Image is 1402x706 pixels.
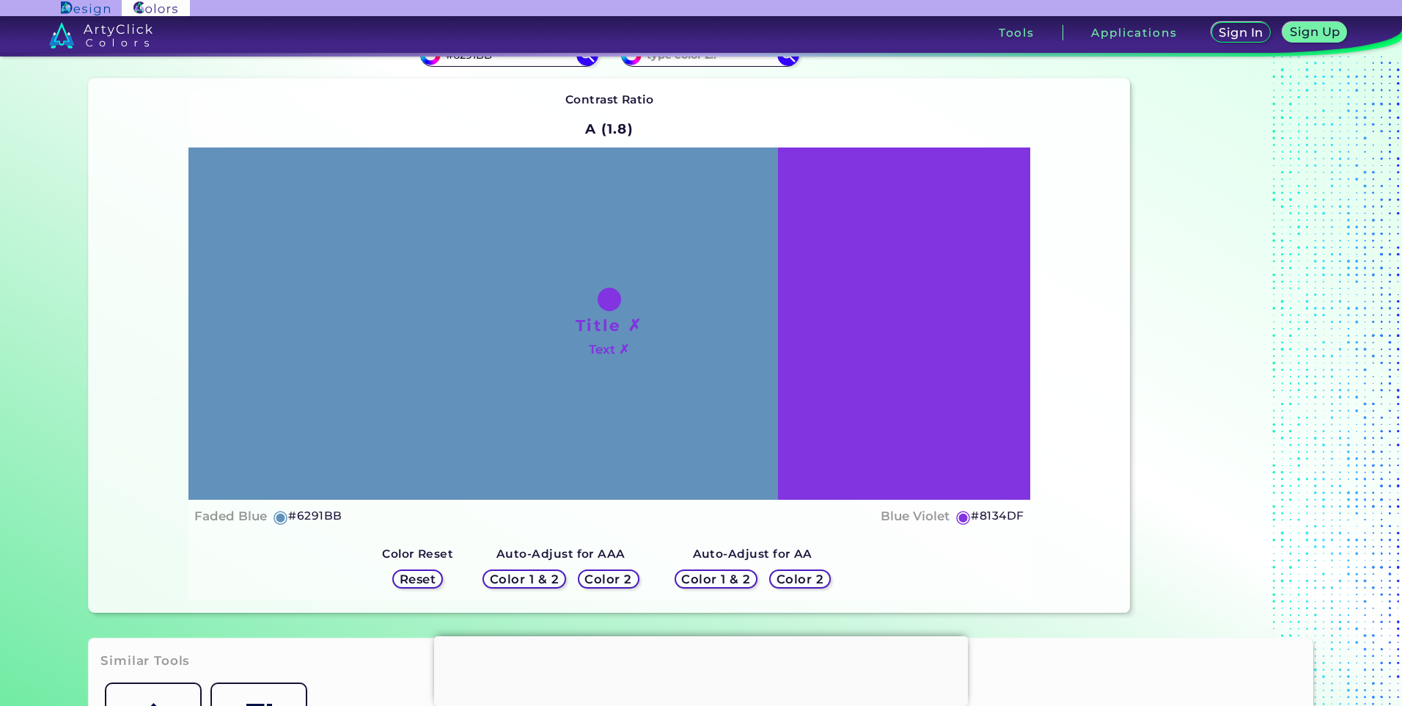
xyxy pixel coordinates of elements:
h5: ◉ [955,508,972,525]
h3: Tools [999,27,1035,38]
a: Sign In [1210,22,1272,43]
iframe: Advertisement [434,636,968,702]
img: logo_artyclick_colors_white.svg [49,22,153,48]
h4: Faded Blue [194,506,267,527]
h1: Title ✗ [576,314,643,336]
h2: A (1.8) [579,112,640,145]
h5: Color 1 & 2 [488,573,561,586]
strong: Color Reset [382,547,453,561]
strong: Auto-Adjust for AAA [496,547,625,561]
h5: #6291BB [288,506,342,525]
h5: ◉ [273,508,289,525]
img: ArtyClick Design logo [61,1,110,15]
h5: Sign In [1218,26,1264,39]
a: Sign Up [1281,22,1348,43]
strong: Contrast Ratio [565,92,654,106]
h5: Reset [399,573,437,586]
h3: Applications [1091,27,1177,38]
h5: Sign Up [1288,26,1341,38]
h5: Color 2 [584,573,633,586]
h3: Similar Tools [100,652,190,670]
strong: Auto-Adjust for AA [693,547,812,561]
h5: Color 1 & 2 [680,573,752,586]
h4: Blue Violet [881,506,950,527]
h5: #8134DF [971,506,1024,525]
h5: Color 2 [775,573,824,586]
h4: Text ✗ [589,339,629,360]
